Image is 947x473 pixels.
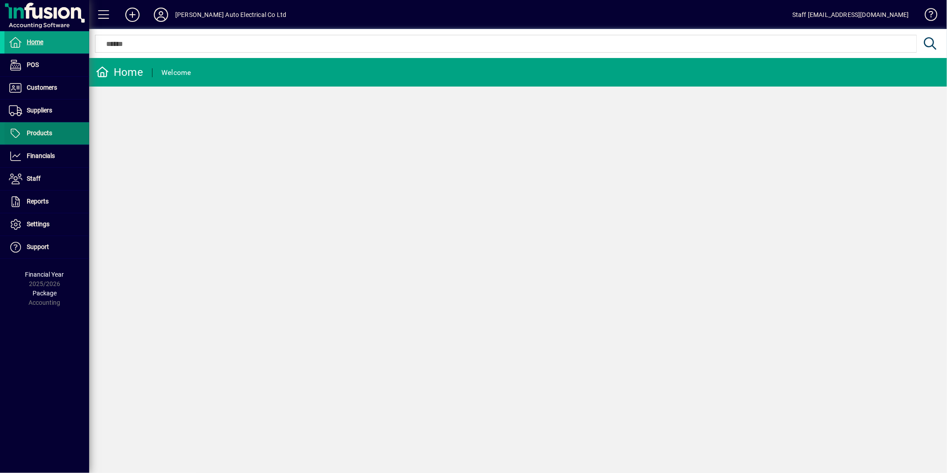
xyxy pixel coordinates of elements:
[4,145,89,167] a: Financials
[4,191,89,213] a: Reports
[27,38,43,46] span: Home
[27,129,52,137] span: Products
[27,198,49,205] span: Reports
[792,8,909,22] div: Staff [EMAIL_ADDRESS][DOMAIN_NAME]
[33,290,57,297] span: Package
[161,66,191,80] div: Welcome
[27,61,39,68] span: POS
[4,122,89,145] a: Products
[4,100,89,122] a: Suppliers
[147,7,175,23] button: Profile
[96,65,143,79] div: Home
[25,271,64,278] span: Financial Year
[27,220,49,228] span: Settings
[27,243,49,250] span: Support
[27,152,55,159] span: Financials
[175,8,286,22] div: [PERSON_NAME] Auto Electrical Co Ltd
[918,2,936,31] a: Knowledge Base
[4,213,89,236] a: Settings
[4,54,89,76] a: POS
[118,7,147,23] button: Add
[27,107,52,114] span: Suppliers
[27,175,41,182] span: Staff
[27,84,57,91] span: Customers
[4,77,89,99] a: Customers
[4,168,89,190] a: Staff
[4,236,89,258] a: Support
